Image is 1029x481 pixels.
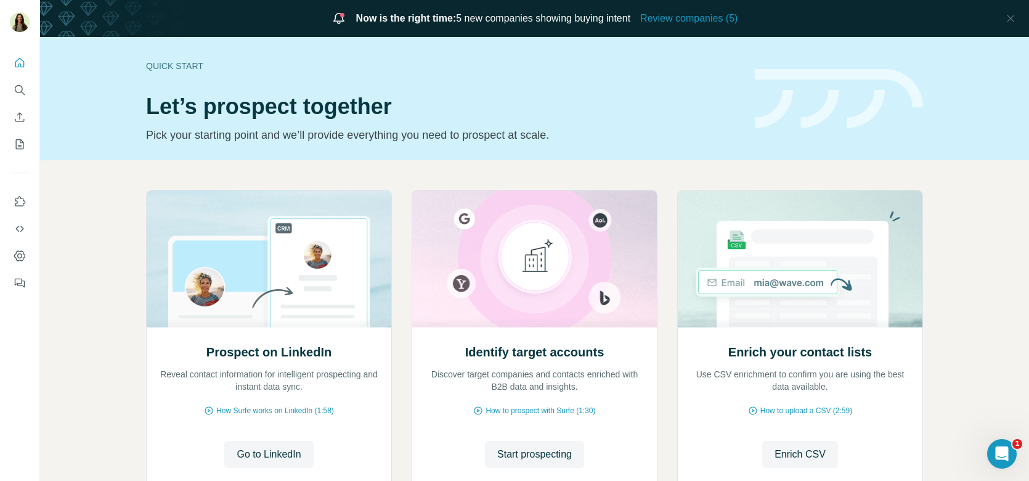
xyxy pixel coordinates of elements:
[425,368,645,393] p: Discover target companies and contacts enriched with B2B data and insights.
[10,272,30,294] button: Feedback
[10,79,30,101] button: Search
[356,13,457,23] span: Now is the right time:
[485,441,584,468] button: Start prospecting
[677,191,923,327] img: Enrich your contact lists
[146,191,392,327] img: Prospect on LinkedIn
[486,405,595,416] span: How to prospect with Surfe (1:30)
[728,343,872,361] h2: Enrich your contact lists
[640,11,738,26] button: Review companies (5)
[755,69,923,129] img: banner
[775,447,826,462] span: Enrich CSV
[497,447,572,462] span: Start prospecting
[146,126,740,144] p: Pick your starting point and we’ll provide everything you need to prospect at scale.
[760,405,852,416] span: How to upload a CSV (2:59)
[690,368,910,393] p: Use CSV enrichment to confirm you are using the best data available.
[412,191,657,327] img: Identify target accounts
[762,441,838,468] button: Enrich CSV
[146,94,740,119] h1: Let’s prospect together
[10,106,30,128] button: Enrich CSV
[10,245,30,267] button: Dashboard
[10,52,30,74] button: Quick start
[206,343,331,361] h2: Prospect on LinkedIn
[10,133,30,155] button: My lists
[1012,439,1022,449] span: 1
[987,439,1017,469] iframe: Intercom live chat
[10,191,30,213] button: Use Surfe on LinkedIn
[224,441,313,468] button: Go to LinkedIn
[146,60,740,72] div: Quick start
[465,343,604,361] h2: Identify target accounts
[216,405,334,416] span: How Surfe works on LinkedIn (1:58)
[10,218,30,240] button: Use Surfe API
[237,447,301,462] span: Go to LinkedIn
[356,11,631,26] span: 5 new companies showing buying intent
[10,12,30,32] img: Avatar
[159,368,379,393] p: Reveal contact information for intelligent prospecting and instant data sync.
